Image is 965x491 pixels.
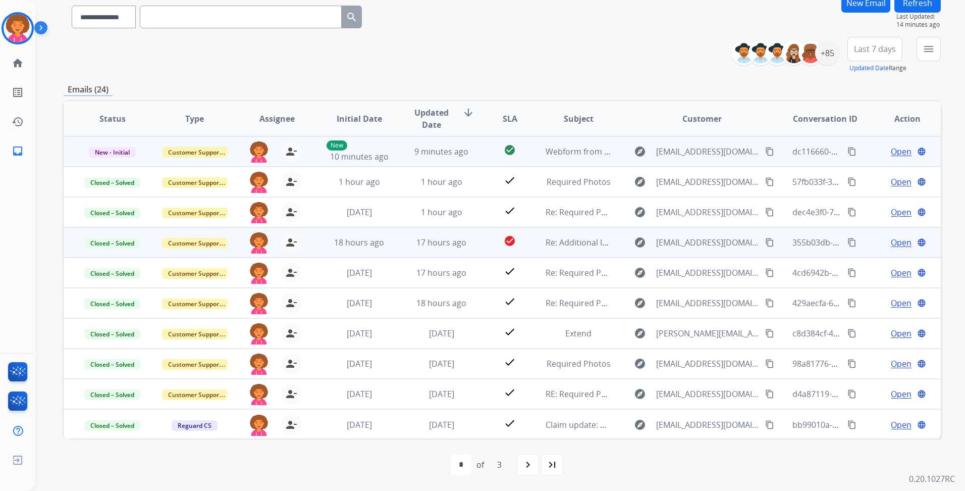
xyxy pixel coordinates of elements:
[546,237,677,248] span: Re: Additional Information Needed
[896,13,941,21] span: Last Updated:
[347,388,372,400] span: [DATE]
[847,329,856,338] mat-icon: content_copy
[792,358,948,369] span: 98a81776-4025-4734-855b-a45b78db5f84
[416,237,466,248] span: 17 hours ago
[414,146,468,157] span: 9 minutes ago
[504,144,516,156] mat-icon: check_circle
[162,299,228,309] span: Customer Support
[84,389,140,400] span: Closed – Solved
[12,145,24,157] mat-icon: inbox
[854,47,896,51] span: Last 7 days
[891,297,912,309] span: Open
[429,358,454,369] span: [DATE]
[503,113,517,125] span: SLA
[249,354,269,375] img: agent-avatar
[765,389,774,399] mat-icon: content_copy
[249,323,269,345] img: agent-avatar
[429,419,454,430] span: [DATE]
[765,238,774,247] mat-icon: content_copy
[522,459,534,471] mat-icon: navigate_next
[12,57,24,69] mat-icon: home
[12,86,24,99] mat-icon: list_alt
[656,388,760,400] span: [EMAIL_ADDRESS][DOMAIN_NAME]
[285,297,297,309] mat-icon: person_remove
[891,176,912,188] span: Open
[84,208,140,218] span: Closed – Solved
[634,236,646,249] mat-icon: explore
[249,172,269,193] img: agent-avatar
[162,238,228,249] span: Customer Support
[89,147,136,158] span: New - Initial
[285,206,297,218] mat-icon: person_remove
[162,329,228,339] span: Customer Support
[765,177,774,186] mat-icon: content_copy
[546,298,623,309] span: Re: Required Photos
[891,236,912,249] span: Open
[64,83,113,96] p: Emails (24)
[656,206,760,218] span: [EMAIL_ADDRESS][DOMAIN_NAME]
[917,359,926,368] mat-icon: language
[162,208,228,218] span: Customer Support
[765,359,774,368] mat-icon: content_copy
[347,298,372,309] span: [DATE]
[416,267,466,278] span: 17 hours ago
[285,236,297,249] mat-icon: person_remove
[346,11,358,23] mat-icon: search
[847,147,856,156] mat-icon: content_copy
[847,208,856,217] mat-icon: content_copy
[656,297,760,309] span: [EMAIL_ADDRESS][DOMAIN_NAME]
[429,328,454,339] span: [DATE]
[546,459,558,471] mat-icon: last_page
[285,419,297,431] mat-icon: person_remove
[285,267,297,279] mat-icon: person_remove
[347,207,372,218] span: [DATE]
[793,113,857,125] span: Conversation ID
[339,176,380,187] span: 1 hour ago
[462,107,474,119] mat-icon: arrow_downward
[634,388,646,400] mat-icon: explore
[429,388,454,400] span: [DATE]
[504,174,516,186] mat-icon: check
[546,146,774,157] span: Webform from [EMAIL_ADDRESS][DOMAIN_NAME] on [DATE]
[765,268,774,277] mat-icon: content_copy
[546,207,623,218] span: Re: Required Photos
[347,267,372,278] span: [DATE]
[909,473,955,485] p: 0.20.1027RC
[99,113,126,125] span: Status
[792,298,945,309] span: 429aecfa-6628-43c6-919e-05883ab52805
[917,268,926,277] mat-icon: language
[847,389,856,399] mat-icon: content_copy
[249,141,269,163] img: agent-avatar
[847,177,856,186] mat-icon: content_copy
[792,388,947,400] span: d4a87119-127d-4760-a527-759a1bf4a5e2
[162,268,228,279] span: Customer Support
[634,176,646,188] mat-icon: explore
[504,265,516,277] mat-icon: check
[634,358,646,370] mat-icon: explore
[792,419,948,430] span: bb99010a-18f0-47a5-900c-b18dd8256825
[849,64,889,72] button: Updated Date
[634,327,646,339] mat-icon: explore
[923,43,935,55] mat-icon: menu
[917,389,926,399] mat-icon: language
[259,113,295,125] span: Assignee
[634,419,646,431] mat-icon: explore
[792,267,949,278] span: 4cd6942b-3700-40e4-b6c0-7407b1e07b39
[891,358,912,370] span: Open
[682,113,722,125] span: Customer
[565,328,592,339] span: Extend
[285,327,297,339] mat-icon: person_remove
[634,267,646,279] mat-icon: explore
[504,417,516,429] mat-icon: check
[765,147,774,156] mat-icon: content_copy
[891,388,912,400] span: Open
[792,146,945,157] span: dc116660-1ce4-4454-99eb-02f08681ac68
[891,267,912,279] span: Open
[347,358,372,369] span: [DATE]
[765,420,774,429] mat-icon: content_copy
[84,268,140,279] span: Closed – Solved
[792,328,943,339] span: c8d384cf-45ba-4c38-a811-e416a0f28658
[12,116,24,128] mat-icon: history
[891,327,912,339] span: Open
[162,177,228,188] span: Customer Support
